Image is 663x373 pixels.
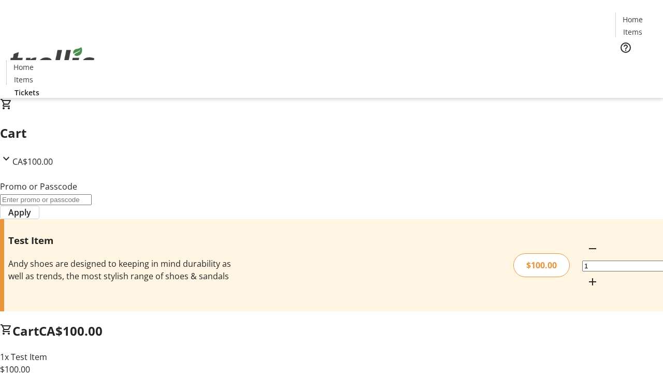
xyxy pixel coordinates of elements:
[8,233,235,248] h3: Test Item
[7,74,40,85] a: Items
[13,62,34,73] span: Home
[39,322,103,339] span: CA$100.00
[14,74,33,85] span: Items
[616,14,649,25] a: Home
[6,36,98,88] img: Orient E2E Organization hvzJzFsg5a's Logo
[582,238,603,259] button: Decrement by one
[8,206,31,219] span: Apply
[6,87,48,98] a: Tickets
[8,257,235,282] div: Andy shoes are designed to keeping in mind durability as well as trends, the most stylish range o...
[615,37,636,58] button: Help
[623,14,643,25] span: Home
[12,156,53,167] span: CA$100.00
[615,60,657,71] a: Tickets
[15,87,39,98] span: Tickets
[513,253,570,277] div: $100.00
[623,26,642,37] span: Items
[616,26,649,37] a: Items
[7,62,40,73] a: Home
[624,60,648,71] span: Tickets
[582,271,603,292] button: Increment by one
